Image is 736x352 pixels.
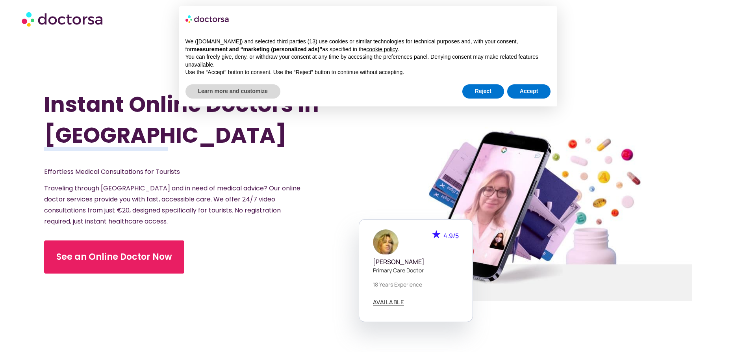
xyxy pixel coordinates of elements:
p: 18 years experience [373,280,459,289]
p: We ([DOMAIN_NAME]) and selected third parties (13) use cookies or similar technologies for techni... [185,38,551,53]
button: Reject [462,84,504,99]
span: 4.9/5 [443,231,459,240]
h5: [PERSON_NAME] [373,258,459,266]
img: logo [185,13,230,25]
strong: measurement and “marketing (personalized ads)” [192,46,322,52]
span: Effortless Medical Consultations for Tourists [44,167,180,176]
span: See an Online Doctor Now [56,251,172,263]
p: You can freely give, deny, or withdraw your consent at any time by accessing the preferences pane... [185,53,551,69]
a: AVAILABLE [373,299,404,305]
span: Traveling through [GEOGRAPHIC_DATA] and in need of medical advice? Our online doctor services pro... [44,184,300,226]
a: cookie policy [366,46,397,52]
button: Learn more and customize [185,84,280,99]
h1: Instant Online Doctors in [GEOGRAPHIC_DATA] [44,89,319,151]
p: Use the “Accept” button to consent. Use the “Reject” button to continue without accepting. [185,69,551,76]
a: See an Online Doctor Now [44,240,184,274]
p: Primary care doctor [373,266,459,274]
button: Accept [507,84,551,99]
